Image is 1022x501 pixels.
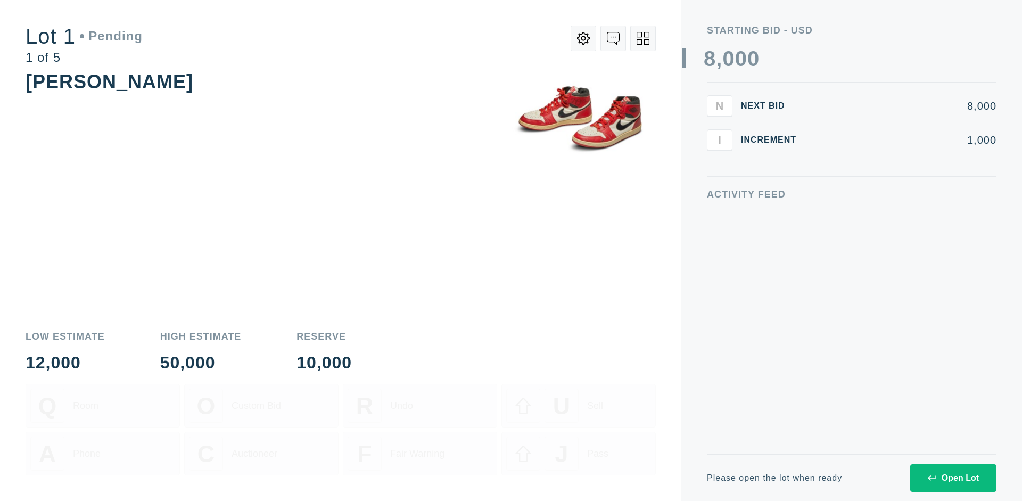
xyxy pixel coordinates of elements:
div: 0 [722,48,735,69]
div: 8,000 [813,101,996,111]
div: Increment [741,136,805,144]
div: Pending [80,30,143,43]
div: 50,000 [160,354,242,371]
div: 12,000 [26,354,105,371]
span: I [718,134,721,146]
button: N [707,95,732,117]
span: N [716,100,723,112]
div: Please open the lot when ready [707,474,842,482]
div: , [716,48,722,261]
div: 1,000 [813,135,996,145]
button: I [707,129,732,151]
div: 10,000 [296,354,352,371]
div: Low Estimate [26,332,105,341]
div: 0 [735,48,747,69]
div: High Estimate [160,332,242,341]
div: Activity Feed [707,190,996,199]
div: 1 of 5 [26,51,143,64]
div: Reserve [296,332,352,341]
div: 8 [704,48,716,69]
button: Open Lot [910,464,996,492]
div: Lot 1 [26,26,143,47]
div: Open Lot [928,473,979,483]
div: Starting Bid - USD [707,26,996,35]
div: Next Bid [741,102,805,110]
div: 0 [747,48,760,69]
div: [PERSON_NAME] [26,71,193,93]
